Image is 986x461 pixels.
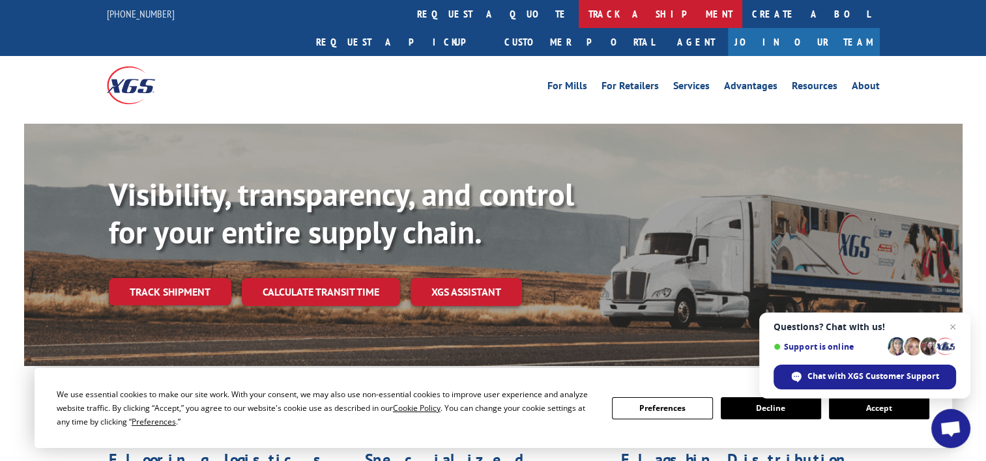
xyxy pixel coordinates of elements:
a: Customer Portal [495,28,664,56]
a: Agent [664,28,728,56]
a: Advantages [724,81,777,95]
span: Preferences [132,416,176,427]
span: Questions? Chat with us! [774,322,956,332]
a: Resources [792,81,837,95]
a: Calculate transit time [242,278,400,306]
b: Visibility, transparency, and control for your entire supply chain. [109,174,574,252]
div: Open chat [931,409,970,448]
span: Cookie Policy [393,402,441,413]
span: Support is online [774,342,883,352]
a: [PHONE_NUMBER] [107,7,175,20]
a: Services [673,81,710,95]
a: Track shipment [109,278,231,305]
a: For Retailers [602,81,659,95]
div: Cookie Consent Prompt [35,368,952,448]
a: About [852,81,880,95]
button: Preferences [612,397,712,419]
span: Close chat [945,319,961,335]
button: Decline [721,397,821,419]
a: Join Our Team [728,28,880,56]
a: For Mills [547,81,587,95]
a: Request a pickup [306,28,495,56]
div: We use essential cookies to make our site work. With your consent, we may also use non-essential ... [57,387,596,428]
div: Chat with XGS Customer Support [774,365,956,389]
a: XGS ASSISTANT [411,278,522,306]
button: Accept [829,397,929,419]
span: Chat with XGS Customer Support [807,370,939,382]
